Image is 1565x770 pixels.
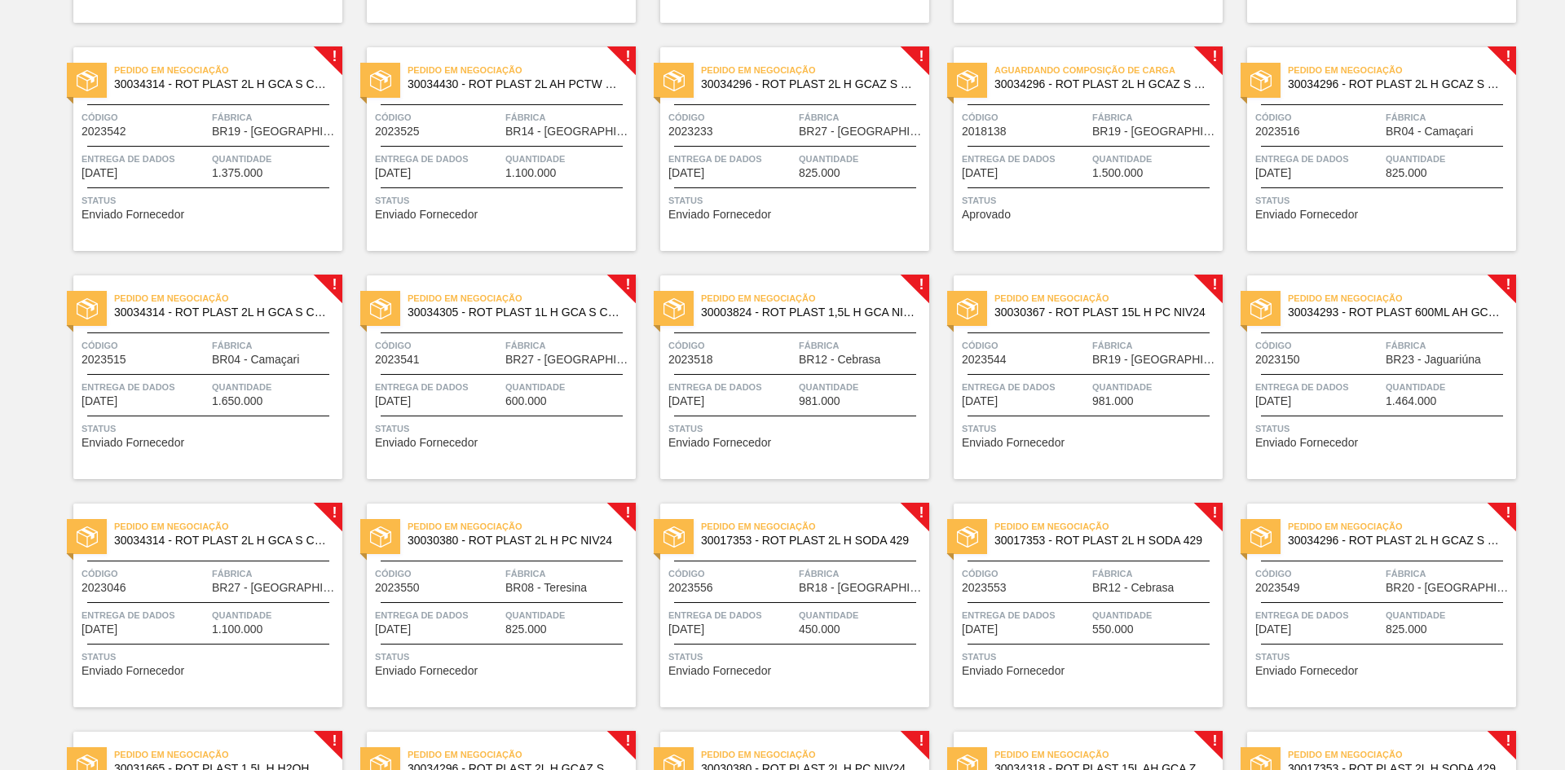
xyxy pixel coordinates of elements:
[408,534,612,547] font: 30030380 - ROT PLAST 2L H PC NIV24
[370,526,391,548] img: status
[375,341,412,350] font: Código
[408,306,623,319] span: 30034305 - ROT PLAST 1L H GCA S CL NIV25
[408,293,522,303] font: Pedido em Negociação
[701,65,816,75] font: Pedido em Negociação
[962,109,1088,125] span: Código
[668,395,704,407] span: 09/10/2025
[1255,192,1512,209] span: Status
[375,125,420,138] span: 2023525
[1255,167,1291,179] span: 08/10/2025
[408,77,637,90] font: 30034430 - ROT PLAST 2L AH PCTW NIV25
[668,125,713,138] span: 2023233
[505,565,632,582] span: Fábrica
[82,341,118,350] font: Código
[636,47,929,251] a: !statusPedido em Negociação30034296 - ROT PLAST 2L H GCAZ S RECLAMAÇÃO NIV25Código2023233FábricaB...
[49,47,342,251] a: !statusPedido em Negociação30034314 - ROT PLAST 2L H GCA S CL NIV25Código2023542FábricaBR19 - [GE...
[1386,395,1436,407] span: 1.464.000
[375,436,478,449] font: Enviado Fornecedor
[114,521,229,531] font: Pedido em Negociação
[962,337,1088,354] span: Código
[408,518,636,535] span: Pedido em Negociação
[82,125,126,138] span: 2023542
[505,382,565,392] font: Quantidade
[1288,293,1403,303] font: Pedido em Negociação
[1386,382,1445,392] font: Quantidade
[375,565,501,582] span: Código
[1255,353,1300,366] font: 2023150
[114,293,229,303] font: Pedido em Negociação
[1255,154,1349,164] font: Entrega de dados
[1386,565,1512,582] span: Fábrica
[370,298,391,319] img: status
[212,166,262,179] font: 1.375.000
[114,290,342,306] span: Pedido em Negociação
[799,166,840,179] font: 825.000
[1288,78,1503,90] span: 30034296 - ROT PLAST 2L H GCAZ S RECLAMAÇÃO NIV25
[114,78,329,90] span: 30034314 - ROT PLAST 2L H GCA S CL NIV25
[668,420,925,437] span: Status
[505,125,632,138] span: BR14 - Curitibana
[1092,394,1134,407] font: 981.000
[1092,565,1219,582] span: Fábrica
[668,192,925,209] span: Status
[1386,125,1473,138] font: BR04 - Camaçari
[668,208,771,221] font: Enviado Fornecedor
[1288,306,1503,319] span: 30034293 - ROT PLAST 600ML AH GCAZ S CLAIM NIV25
[82,154,175,164] font: Entrega de dados
[505,395,547,407] span: 600.000
[505,112,546,122] font: Fábrica
[342,275,636,479] a: !statusPedido em Negociação30034305 - ROT PLAST 1L H GCA S CL NIV25Código2023541FábricaBR27 - [GE...
[701,534,909,547] font: 30017353 - ROT PLAST 2L H SODA 429
[375,382,469,392] font: Entrega de dados
[663,70,685,91] img: status
[962,379,1088,395] span: Entrega de dados
[929,47,1223,251] a: !statusAguardando Composição de Carga30034296 - ROT PLAST 2L H GCAZ S RECLAMAÇÃO NIV25Código20181...
[799,394,840,407] font: 981.000
[994,65,1175,75] font: Aguardando Composição de Carga
[212,112,253,122] font: Fábrica
[668,196,703,205] font: Status
[408,306,649,319] font: 30034305 - ROT PLAST 1L H GCA S CL NIV25
[799,167,840,179] span: 825.000
[342,504,636,707] a: !statusPedido em Negociação30030380 - ROT PLAST 2L H PC NIV24Código2023550FábricaBR08 - TeresinaE...
[1092,353,1250,366] font: BR19 - [GEOGRAPHIC_DATA]
[82,394,117,407] font: [DATE]
[82,166,117,179] font: [DATE]
[668,337,795,354] span: Código
[375,151,501,167] span: Entrega de dados
[668,565,795,582] span: Código
[408,62,636,78] span: Pedido em Negociação
[1255,151,1382,167] span: Entrega de dados
[1386,337,1512,354] span: Fábrica
[82,436,184,449] font: Enviado Fornecedor
[408,78,623,90] span: 30034430 - ROT PLAST 2L AH PCTW NIV25
[82,437,184,449] span: Enviado Fornecedor
[82,382,175,392] font: Entrega de dados
[505,379,632,395] span: Quantidade
[82,565,208,582] span: Código
[212,395,262,407] span: 1.650.000
[1288,518,1516,535] span: Pedido em Negociação
[375,437,478,449] span: Enviado Fornecedor
[342,47,636,251] a: !statusPedido em Negociação30034430 - ROT PLAST 2L AH PCTW NIV25Código2023525FábricaBR14 - [GEOGR...
[49,504,342,707] a: !statusPedido em Negociação30034314 - ROT PLAST 2L H GCA S CL NIV25Código2023046FábricaBR27 - [GE...
[962,565,1088,582] span: Código
[701,290,929,306] span: Pedido em Negociação
[1092,112,1133,122] font: Fábrica
[799,382,858,392] font: Quantidade
[114,306,329,319] span: 30034314 - ROT PLAST 2L H GCA S CL NIV25
[962,353,1007,366] font: 2023544
[212,151,338,167] span: Quantidade
[1092,125,1250,138] font: BR19 - [GEOGRAPHIC_DATA]
[701,62,929,78] span: Pedido em Negociação
[505,167,556,179] span: 1.100.000
[636,504,929,707] a: !statusPedido em Negociação30017353 - ROT PLAST 2L H SODA 429Código2023556FábricaBR18 - [GEOGRAPH...
[375,337,501,354] span: Código
[114,77,355,90] font: 30034314 - ROT PLAST 2L H GCA S CL NIV25
[929,275,1223,479] a: !statusPedido em Negociação30030367 - ROT PLAST 15L H PC NIV24Código2023544FábricaBR19 - [GEOGRAP...
[962,382,1056,392] font: Entrega de dados
[375,112,412,122] font: Código
[1386,167,1427,179] span: 825.000
[77,70,98,91] img: status
[375,209,478,221] span: Enviado Fornecedor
